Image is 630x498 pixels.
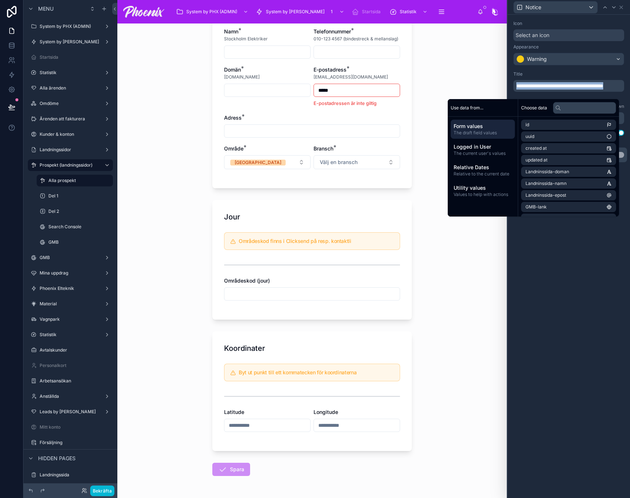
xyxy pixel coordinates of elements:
a: Ärenden att fakturera [28,113,113,125]
label: System by [PERSON_NAME] [40,39,101,45]
div: 1 [327,7,336,16]
span: Välj en bransch [320,159,358,166]
label: Anställda [40,393,101,399]
span: Relative Dates [454,164,512,171]
label: Del 1 [48,193,111,199]
button: Notice [513,1,598,14]
h1: Koordinater [224,343,265,353]
a: Prospekt (landningssidor) [28,159,113,171]
a: Avtalskunder [28,344,113,356]
label: Title [513,71,523,77]
span: Form values [454,123,512,130]
span: E-postadress [314,66,347,73]
label: Omdöme [40,101,101,106]
div: scrollable content [448,117,518,203]
span: The current user's values [454,150,512,156]
a: Landningssida [28,469,113,481]
span: Utility values [454,184,512,192]
span: The draft field values [454,130,512,136]
label: Icon [513,21,522,26]
label: Mitt konto [40,424,111,430]
label: Search Console [48,224,111,230]
span: Domän [224,66,241,73]
label: Försäljning [40,440,111,446]
label: Arbetsansökan [40,378,111,384]
a: Omdöme [28,98,113,109]
label: Del 2 [48,208,111,214]
label: Alla ärenden [40,85,101,91]
a: Del 2 [37,206,113,217]
label: Vagnpark [40,316,101,322]
a: System by PHX (ADMIN) [174,5,252,18]
h5: Byt ut punkt till ett kommatecken för koordinaterna [239,370,394,375]
li: E-postadressen är inte giltig [314,100,400,107]
a: Search Console [37,221,113,233]
span: Notice [525,4,541,11]
div: scrollable content [170,4,477,20]
span: Adress [224,114,242,121]
label: Kunder & konton [40,131,101,137]
button: Select Button [224,155,311,169]
a: Leads by [PERSON_NAME] [28,406,113,418]
span: Values to help with actions [454,192,512,197]
label: Appearance [513,44,539,50]
h5: Områdeskod finns i Clicksend på resp. kontaktli [239,239,394,244]
a: Mina uppdrag [28,267,113,279]
span: Område [224,145,243,152]
a: GMB [37,236,113,248]
button: Select Button [314,155,400,169]
label: Statistik [40,332,101,338]
label: Material [40,301,101,307]
a: Statistik [28,67,113,79]
a: Vagnpark [28,313,113,325]
a: Alla ärenden [28,82,113,94]
a: Personalkort [28,360,113,371]
span: System by PHX (ADMIN) [186,9,237,15]
button: Bekräfta [90,486,114,496]
img: App logo [123,6,164,18]
span: Telefonnummer [314,28,351,34]
a: Anställda [28,390,113,402]
label: Prospekt (landningssidor) [40,162,98,168]
a: Landningssidor [28,144,113,156]
span: Longitude [314,409,338,415]
label: Landningssidor [40,147,101,153]
a: System by PHX (ADMIN) [28,21,113,32]
label: Statistik [40,70,101,76]
a: Material [28,298,113,310]
span: [DOMAIN_NAME] [224,74,260,80]
label: GMB [40,255,101,261]
label: Mina uppdrag [40,270,101,276]
a: Startsida [28,51,113,63]
a: Arbetsansökan [28,375,113,387]
a: Del 1 [37,190,113,202]
a: Kunder & konton [28,128,113,140]
a: System by [PERSON_NAME] [28,36,113,48]
span: Menu [38,5,54,12]
span: Bransch [314,145,333,152]
span: Områdeskod (jour) [224,277,270,284]
span: Relative to the current date [454,171,512,177]
div: Warning [527,55,547,63]
span: System by [PERSON_NAME] [266,9,325,15]
label: Leads by [PERSON_NAME] [40,409,101,415]
a: Startsida [349,5,386,18]
label: Ärenden att fakturera [40,116,101,122]
span: Select an icon [516,32,549,39]
button: Warning [513,53,624,65]
span: [EMAIL_ADDRESS][DOMAIN_NAME] [314,74,388,80]
label: GMB [48,239,111,245]
span: Startsida [362,9,381,15]
a: Phoenix Elteknik [28,283,113,294]
span: 010-123 4567 (bindestreck & mellanslag) [314,36,398,42]
span: Stockholm Elektriker [224,36,268,42]
div: [GEOGRAPHIC_DATA] [235,160,281,166]
a: Alla prospekt [37,175,113,186]
span: Namn [224,28,238,34]
a: Statistik [387,5,431,18]
label: Personalkort [40,363,111,368]
span: Hidden pages [38,455,76,462]
span: Choose data [521,105,547,111]
div: scrollable content [513,80,624,92]
span: Use data from... [451,105,483,111]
